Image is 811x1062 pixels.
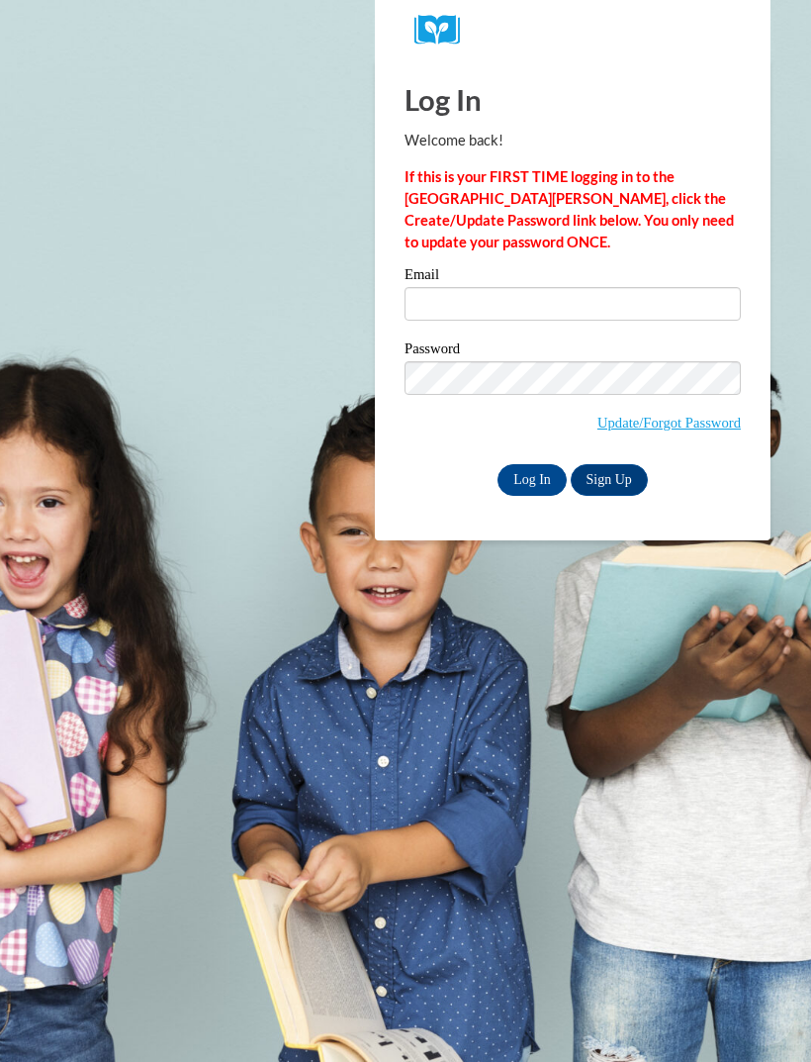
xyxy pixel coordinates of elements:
[497,464,567,496] input: Log In
[597,415,741,431] a: Update/Forgot Password
[405,79,741,120] h1: Log In
[405,341,741,361] label: Password
[405,267,741,287] label: Email
[405,130,741,151] p: Welcome back!
[414,15,731,46] a: COX Campus
[414,15,474,46] img: Logo brand
[405,168,734,250] strong: If this is your FIRST TIME logging in to the [GEOGRAPHIC_DATA][PERSON_NAME], click the Create/Upd...
[732,983,795,1046] iframe: Button to launch messaging window
[571,464,648,496] a: Sign Up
